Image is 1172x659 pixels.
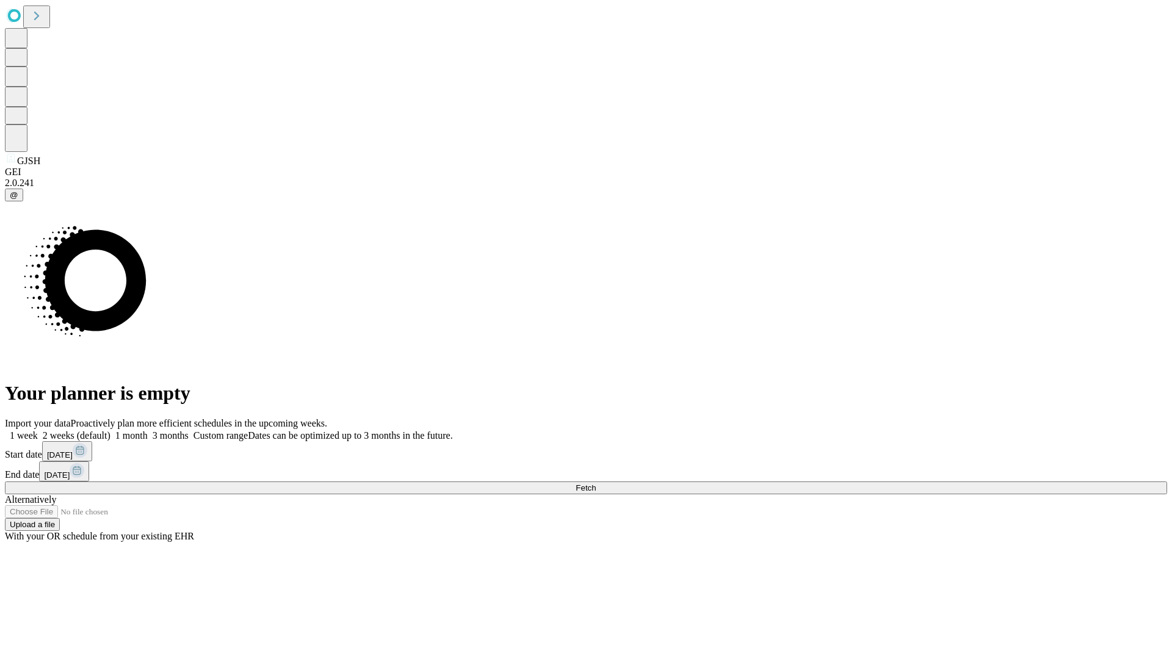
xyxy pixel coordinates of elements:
span: Fetch [576,483,596,492]
button: Fetch [5,481,1167,494]
button: @ [5,189,23,201]
span: Dates can be optimized up to 3 months in the future. [248,430,452,441]
span: 1 month [115,430,148,441]
span: 2 weeks (default) [43,430,110,441]
button: [DATE] [39,461,89,481]
span: 3 months [153,430,189,441]
button: Upload a file [5,518,60,531]
span: Custom range [194,430,248,441]
span: [DATE] [47,450,73,459]
span: Alternatively [5,494,56,505]
div: 2.0.241 [5,178,1167,189]
span: Import your data [5,418,71,428]
div: End date [5,461,1167,481]
button: [DATE] [42,441,92,461]
span: [DATE] [44,470,70,480]
h1: Your planner is empty [5,382,1167,405]
span: With your OR schedule from your existing EHR [5,531,194,541]
span: @ [10,190,18,200]
div: Start date [5,441,1167,461]
span: GJSH [17,156,40,166]
div: GEI [5,167,1167,178]
span: Proactively plan more efficient schedules in the upcoming weeks. [71,418,327,428]
span: 1 week [10,430,38,441]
